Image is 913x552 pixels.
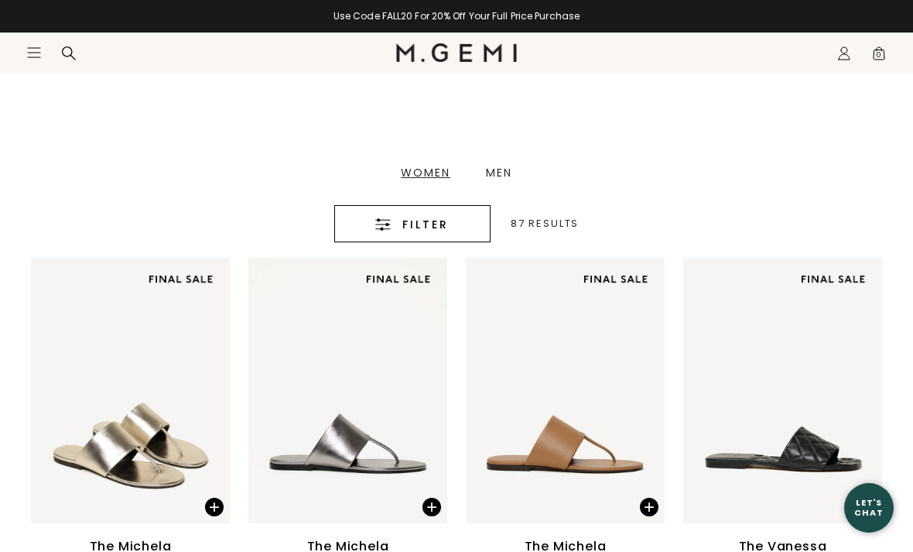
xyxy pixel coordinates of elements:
[334,205,491,242] button: Filter
[401,167,450,178] div: Women
[871,49,887,64] span: 0
[683,258,882,523] img: The Vanessa
[511,218,580,229] div: 87 Results
[248,258,447,523] img: The Michela
[358,267,438,291] img: final sale tag
[844,498,894,517] div: Let's Chat
[576,267,655,291] img: final sale tag
[468,167,530,178] a: Men
[396,43,518,62] img: M.Gemi
[466,258,665,523] img: The Michela
[402,215,449,234] span: Filter
[486,167,512,178] div: Men
[793,267,873,291] img: final sale tag
[31,258,230,523] img: The Michela
[26,45,42,60] button: Open site menu
[141,267,221,291] img: final sale tag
